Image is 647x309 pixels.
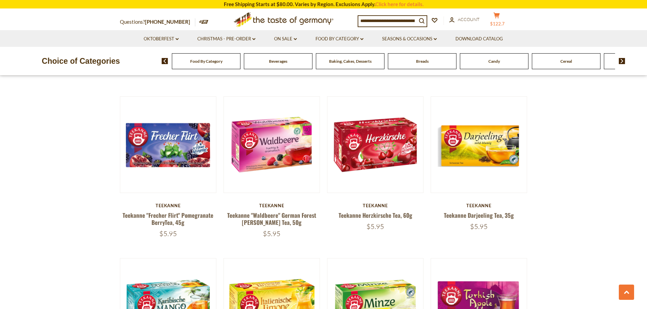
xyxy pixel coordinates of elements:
a: Download Catalog [455,35,503,43]
img: previous arrow [162,58,168,64]
img: Teekanne Darjeeling Tea, 35g [431,97,527,193]
span: $5.95 [159,229,177,238]
img: Teekanne Herzkirsche Tea, 60g [327,97,424,193]
span: Account [458,17,480,22]
p: Questions? [120,18,195,26]
span: $5.95 [263,229,281,238]
img: next arrow [619,58,625,64]
span: $122.7 [490,21,505,26]
a: Beverages [269,59,287,64]
a: Food By Category [316,35,363,43]
a: Account [449,16,480,23]
span: $5.95 [366,222,384,231]
img: Teekanne "Frecher Flirt" Pomegranate BerryTea, 45g [120,97,216,193]
button: $122.7 [487,12,507,29]
a: Breads [416,59,429,64]
a: Food By Category [190,59,222,64]
a: Cereal [560,59,572,64]
div: Teekanne [431,203,527,208]
div: Teekanne [120,203,217,208]
a: Teekanne "Frecher Flirt" Pomegranate BerryTea, 45g [123,211,213,227]
a: Candy [488,59,500,64]
div: Teekanne [327,203,424,208]
a: Teekanne Darjeeling Tea, 35g [444,211,514,219]
a: On Sale [274,35,297,43]
img: Teekanne "Waldbeere" German Forest Berry Tea, 50g [224,97,320,193]
a: Seasons & Occasions [382,35,437,43]
a: Oktoberfest [144,35,179,43]
div: Teekanne [223,203,320,208]
a: [PHONE_NUMBER] [145,19,190,25]
a: Teekanne Herzkirsche Tea, 60g [339,211,412,219]
a: Teekanne "Waldbeere" German Forest [PERSON_NAME] Tea, 50g [227,211,316,227]
a: Click here for details. [375,1,424,7]
a: Christmas - PRE-ORDER [197,35,255,43]
span: $5.95 [470,222,488,231]
a: Baking, Cakes, Desserts [329,59,372,64]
